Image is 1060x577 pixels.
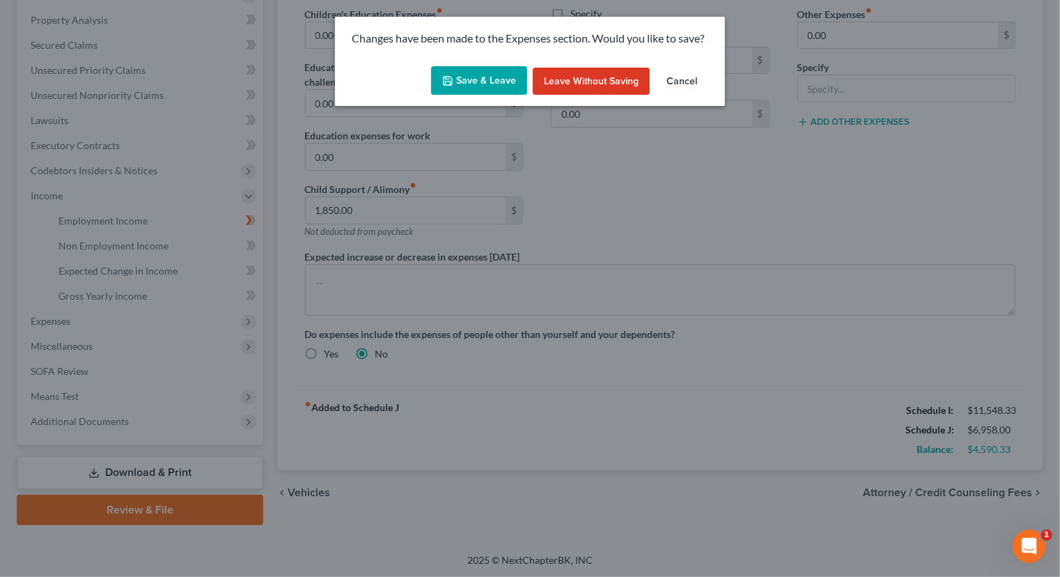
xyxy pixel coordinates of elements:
button: Save & Leave [431,66,527,95]
iframe: Intercom live chat [1013,530,1046,563]
p: Changes have been made to the Expenses section. Would you like to save? [352,31,708,47]
span: 1 [1041,530,1052,541]
button: Cancel [655,68,708,95]
button: Leave without Saving [533,68,650,95]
